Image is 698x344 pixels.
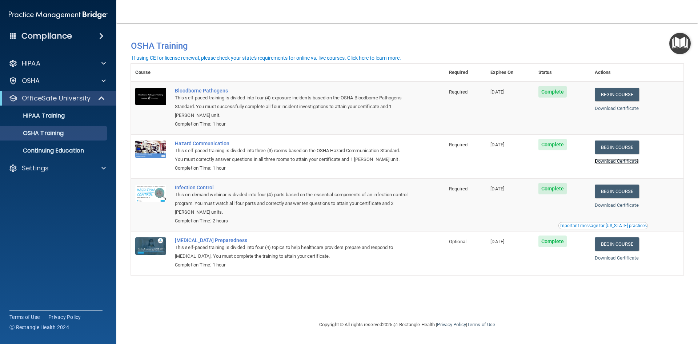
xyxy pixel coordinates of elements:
[131,41,683,51] h4: OSHA Training
[538,139,567,150] span: Complete
[534,64,590,82] th: Status
[538,86,567,98] span: Complete
[175,120,408,128] div: Completion Time: 1 hour
[538,183,567,194] span: Complete
[9,313,40,321] a: Terms of Use
[22,164,49,173] p: Settings
[22,76,40,85] p: OSHA
[22,94,91,103] p: OfficeSafe University
[5,112,65,119] p: HIPAA Training
[9,164,106,173] a: Settings
[175,261,408,269] div: Completion Time: 1 hour
[175,94,408,120] div: This self-paced training is divided into four (4) exposure incidents based on the OSHA Bloodborne...
[437,322,466,327] a: Privacy Policy
[595,88,639,101] a: Begin Course
[538,236,567,247] span: Complete
[490,239,504,244] span: [DATE]
[5,130,64,137] p: OSHA Training
[595,202,639,208] a: Download Certificate
[467,322,495,327] a: Terms of Use
[131,54,402,62] button: If using CE for license renewal, please check your state's requirements for online vs. live cours...
[21,31,72,41] h4: Compliance
[175,185,408,190] a: Infection Control
[486,64,534,82] th: Expires On
[595,141,639,154] a: Begin Course
[132,55,401,60] div: If using CE for license renewal, please check your state's requirements for online vs. live cours...
[175,237,408,243] a: [MEDICAL_DATA] Preparedness
[9,94,105,103] a: OfficeSafe University
[9,59,106,68] a: HIPAA
[9,76,106,85] a: OSHA
[175,141,408,146] a: Hazard Communication
[449,239,466,244] span: Optional
[559,224,647,228] div: Important message for [US_STATE] practices
[449,142,468,147] span: Required
[175,243,408,261] div: This self-paced training is divided into four (4) topics to help healthcare providers prepare and...
[595,185,639,198] a: Begin Course
[48,313,81,321] a: Privacy Policy
[669,33,691,54] button: Open Resource Center
[175,146,408,164] div: This self-paced training is divided into three (3) rooms based on the OSHA Hazard Communication S...
[595,106,639,111] a: Download Certificate
[590,64,683,82] th: Actions
[175,190,408,217] div: This on-demand webinar is divided into four (4) parts based on the essential components of an inf...
[445,64,486,82] th: Required
[490,186,504,191] span: [DATE]
[131,64,171,82] th: Course
[490,142,504,147] span: [DATE]
[9,324,69,331] span: Ⓒ Rectangle Health 2024
[175,217,408,225] div: Completion Time: 2 hours
[449,89,468,95] span: Required
[175,164,408,173] div: Completion Time: 1 hour
[9,8,108,22] img: PMB logo
[274,313,540,336] div: Copyright © All rights reserved 2025 @ Rectangle Health | |
[595,237,639,251] a: Begin Course
[22,59,40,68] p: HIPAA
[558,222,648,229] button: Read this if you are a dental practitioner in the state of CA
[595,255,639,261] a: Download Certificate
[490,89,504,95] span: [DATE]
[449,186,468,191] span: Required
[175,88,408,94] a: Bloodborne Pathogens
[595,158,639,164] a: Download Certificate
[5,147,104,154] p: Continuing Education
